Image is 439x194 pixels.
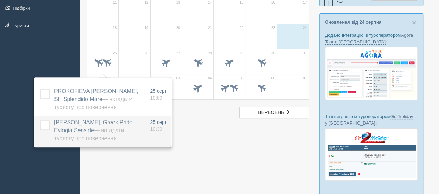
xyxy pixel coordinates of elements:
span: 11 [113,0,117,5]
a: PROKOFIEVA [PERSON_NAME], SH Splendido Mare— Нагадати туристу про повернення [54,88,138,110]
span: [PERSON_NAME], Greek Pride Evlogia Seaside [54,119,133,141]
a: [PERSON_NAME], Greek Pride Evlogia Seaside— Нагадати туристу про повернення [54,119,133,141]
a: Agora Tour в [GEOGRAPHIC_DATA] [325,33,413,45]
span: 26 [144,51,148,56]
span: 12 [144,0,148,5]
span: 19 [144,26,148,31]
span: 14 [208,0,212,5]
a: 25 серп. 10:30 [150,119,169,133]
span: 27 [176,51,180,56]
span: 16 [271,0,275,5]
span: 28 [208,51,212,56]
span: 20 [176,26,180,31]
span: 13 [176,0,180,5]
span: 30 [271,51,275,56]
span: вер. 01 [105,76,117,81]
span: 10:00 [150,95,162,101]
span: 21 [208,26,212,31]
span: 23 [271,26,275,31]
span: 02 [144,76,148,81]
span: 22 [239,26,243,31]
span: 25 серп. [150,88,169,94]
span: 07 [303,76,307,81]
span: 25 серп. [150,119,169,125]
p: Додано інтеграцію із туроператором : [325,32,418,45]
span: 05 [239,76,243,81]
button: Close [412,19,416,26]
span: 10:30 [150,126,162,132]
span: 18 [113,26,117,31]
span: 25 [113,51,117,56]
span: — Нагадати туристу про повернення [54,96,132,110]
span: 15 [239,0,243,5]
a: 25 серп. 10:00 [150,87,169,101]
p: Та інтеграцію із туроператором : [325,113,418,126]
a: вересень [239,107,309,118]
span: 03 [176,76,180,81]
span: 29 [239,51,243,56]
span: 17 [303,0,307,5]
span: × [412,18,416,26]
span: 04 [208,76,212,81]
img: agora-tour-%D0%B7%D0%B0%D1%8F%D0%B2%D0%BA%D0%B8-%D1%81%D1%80%D0%BC-%D0%B4%D0%BB%D1%8F-%D1%82%D1%8... [325,47,418,100]
span: вересень [258,110,284,115]
span: 31 [303,51,307,56]
a: Оновлення від 24 серпня [325,19,381,25]
span: PROKOFIEVA [PERSON_NAME], SH Splendido Mare [54,88,138,110]
span: 06 [271,76,275,81]
img: go2holiday-bookings-crm-for-travel-agency.png [325,128,418,181]
span: 24 [303,26,307,31]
